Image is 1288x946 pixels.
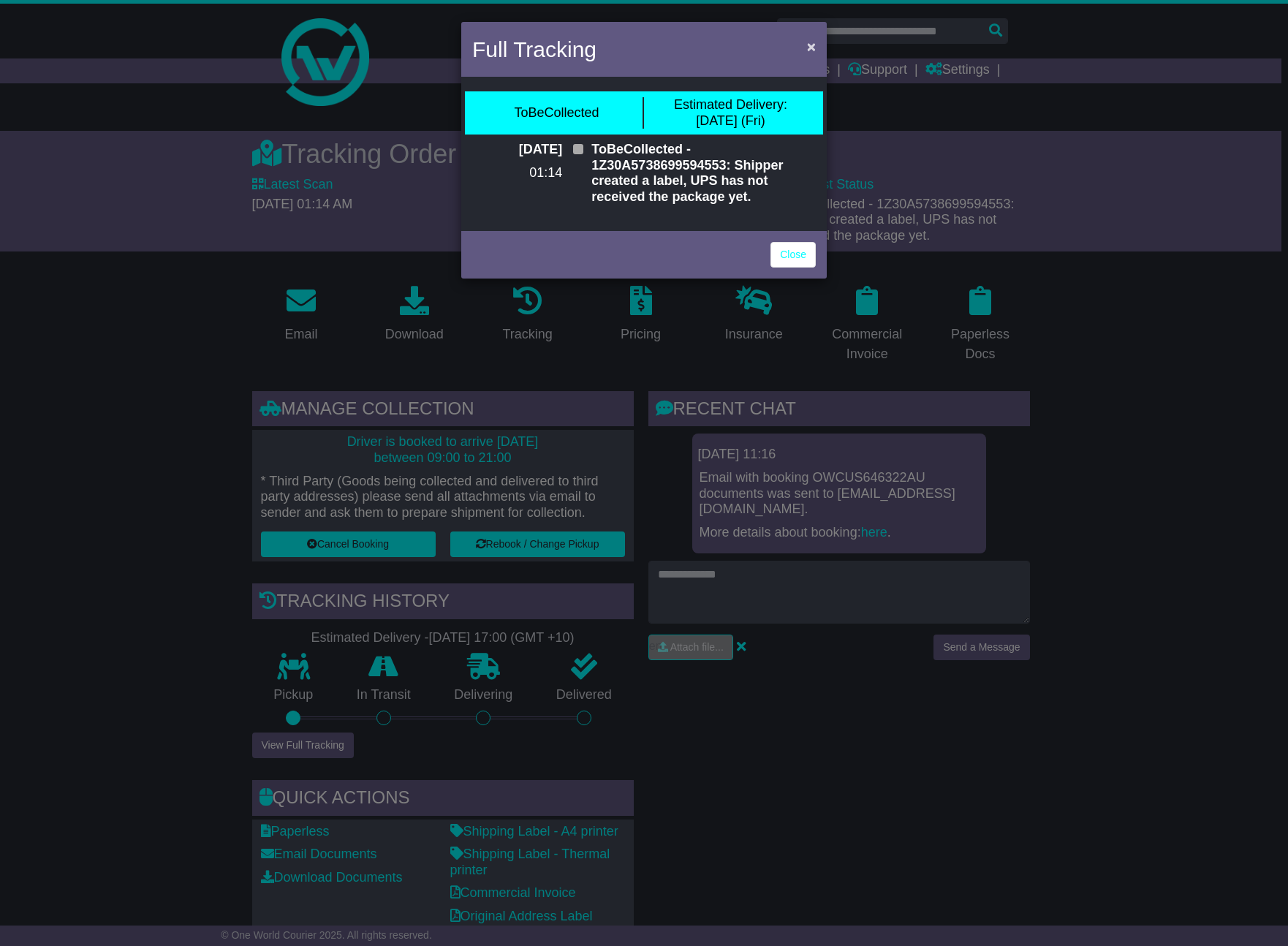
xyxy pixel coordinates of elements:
div: [DATE] (Fri) [674,97,787,129]
span: Estimated Delivery: [674,97,787,112]
span: × [807,38,816,55]
a: Close [770,242,816,268]
p: [DATE] [472,142,562,158]
p: ToBeCollected - 1Z30A5738699594553: Shipper created a label, UPS has not received the package yet. [591,142,816,205]
button: Close [800,31,823,61]
p: 01:14 [472,165,562,181]
div: ToBeCollected [514,105,599,121]
h4: Full Tracking [472,33,596,66]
